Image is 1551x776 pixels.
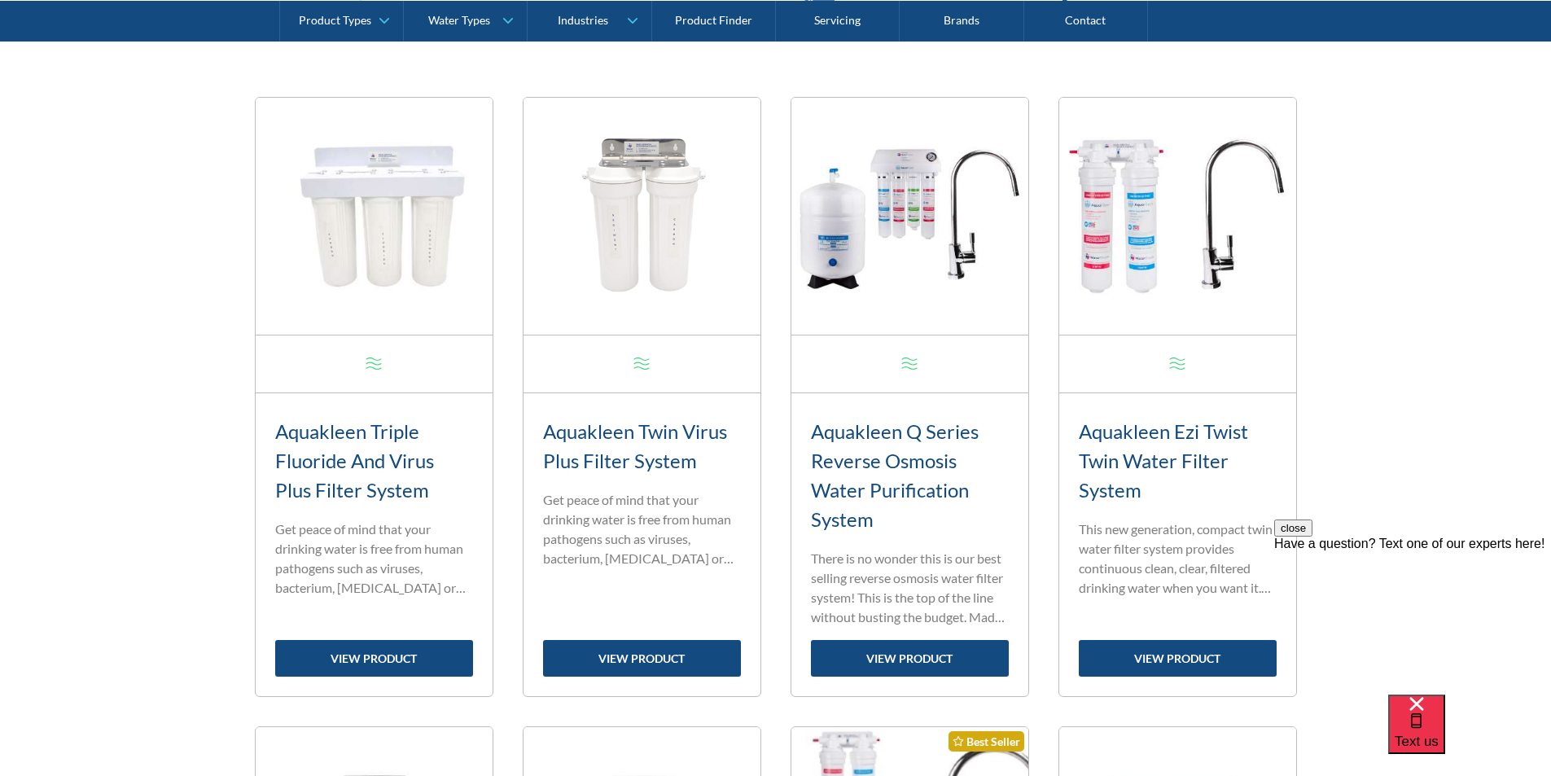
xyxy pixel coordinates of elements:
[811,549,1009,627] p: There is no wonder this is our best selling reverse osmosis water filter system! This is the top ...
[1079,417,1277,505] h3: Aquakleen Ezi Twist Twin Water Filter System
[256,98,493,335] img: Aquakleen Triple Fluoride And Virus Plus Filter System
[558,13,608,27] div: Industries
[1059,98,1296,335] img: Aquakleen Ezi Twist Twin Water Filter System
[811,640,1009,677] a: view product
[543,640,741,677] a: view product
[275,520,473,598] p: Get peace of mind that your drinking water is free from human pathogens such as viruses, bacteriu...
[1079,640,1277,677] a: view product
[1274,520,1551,715] iframe: podium webchat widget prompt
[299,13,371,27] div: Product Types
[524,98,760,335] img: Aquakleen Twin Virus Plus Filter System
[811,417,1009,534] h3: Aquakleen Q Series Reverse Osmosis Water Purification System
[543,490,741,568] p: Get peace of mind that your drinking water is free from human pathogens such as viruses, bacteriu...
[1388,695,1551,776] iframe: podium webchat widget bubble
[949,731,1024,752] div: Best Seller
[543,417,741,476] h3: Aquakleen Twin Virus Plus Filter System
[275,640,473,677] a: view product
[1079,520,1277,598] p: This new generation, compact twin water filter system provides continuous clean, clear, filtered ...
[275,417,473,505] h3: Aquakleen Triple Fluoride And Virus Plus Filter System
[428,13,490,27] div: Water Types
[791,98,1028,335] img: Aquakleen Q Series Reverse Osmosis Water Purification System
